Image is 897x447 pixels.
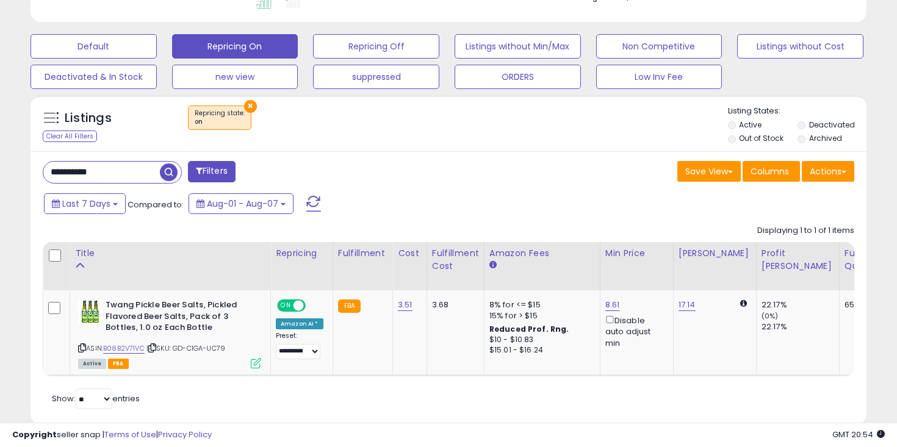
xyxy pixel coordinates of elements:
[739,133,784,143] label: Out of Stock
[762,299,839,310] div: 22.17%
[489,345,591,356] div: $15.01 - $16.24
[78,359,106,369] span: All listings currently available for purchase on Amazon
[52,393,140,404] span: Show: entries
[65,110,112,127] h5: Listings
[338,299,361,313] small: FBA
[832,429,885,440] span: 2025-08-15 20:54 GMT
[739,120,762,130] label: Active
[743,161,800,182] button: Columns
[398,299,412,311] a: 3.51
[845,247,887,273] div: Fulfillable Quantity
[605,247,668,260] div: Min Price
[455,65,581,89] button: ORDERS
[195,118,245,126] div: on
[489,260,497,271] small: Amazon Fees.
[728,105,867,117] p: Listing States:
[679,299,696,311] a: 17.14
[106,299,254,337] b: Twang Pickle Beer Salts, Pickled Flavored Beer Salts, Pack of 3 Bottles, 1.0 oz Each Bottle
[304,301,323,311] span: OFF
[338,247,387,260] div: Fulfillment
[596,34,722,59] button: Non Competitive
[762,311,779,321] small: (0%)
[802,161,854,182] button: Actions
[78,299,261,367] div: ASIN:
[128,199,184,210] span: Compared to:
[605,313,664,349] div: Disable auto adjust min
[757,225,854,237] div: Displaying 1 to 1 of 1 items
[31,34,157,59] button: Default
[207,198,278,210] span: Aug-01 - Aug-07
[762,247,834,273] div: Profit [PERSON_NAME]
[313,65,439,89] button: suppressed
[172,65,298,89] button: new view
[103,343,145,354] a: B08B2V71VC
[432,299,475,310] div: 3.68
[677,161,741,182] button: Save View
[43,131,97,142] div: Clear All Filters
[809,133,842,143] label: Archived
[44,193,126,214] button: Last 7 Days
[104,429,156,440] a: Terms of Use
[605,299,620,311] a: 8.61
[108,359,129,369] span: FBA
[596,65,722,89] button: Low Inv Fee
[489,310,591,321] div: 15% for > $15
[12,429,57,440] strong: Copyright
[158,429,212,440] a: Privacy Policy
[146,343,225,353] span: | SKU: GD-C1GA-UC79
[809,120,855,130] label: Deactivated
[398,247,422,260] div: Cost
[276,318,323,329] div: Amazon AI *
[489,335,591,345] div: $10 - $10.83
[845,299,882,310] div: 65
[244,100,257,113] button: ×
[31,65,157,89] button: Deactivated & In Stock
[75,247,265,260] div: Title
[751,165,789,177] span: Columns
[278,301,294,311] span: ON
[489,299,591,310] div: 8% for <= $15
[313,34,439,59] button: Repricing Off
[455,34,581,59] button: Listings without Min/Max
[276,332,323,359] div: Preset:
[432,247,479,273] div: Fulfillment Cost
[489,324,569,334] b: Reduced Prof. Rng.
[195,109,245,127] span: Repricing state :
[762,321,839,332] div: 22.17%
[489,247,595,260] div: Amazon Fees
[737,34,863,59] button: Listings without Cost
[12,429,212,441] div: seller snap | |
[679,247,751,260] div: [PERSON_NAME]
[188,161,236,182] button: Filters
[78,299,103,324] img: 51QV5dzPz5L._SL40_.jpg
[172,34,298,59] button: Repricing On
[62,198,110,210] span: Last 7 Days
[276,247,328,260] div: Repricing
[189,193,294,214] button: Aug-01 - Aug-07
